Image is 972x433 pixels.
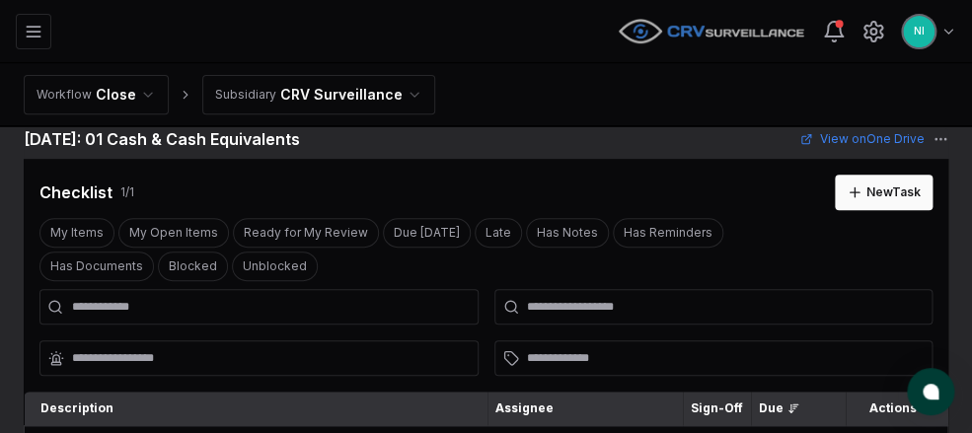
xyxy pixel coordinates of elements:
[617,18,806,44] img: CRV Surveillance logo
[901,14,936,49] button: NI
[487,392,683,426] th: Assignee
[118,218,229,248] button: My Open Items
[907,368,954,415] button: atlas-launcher
[215,86,276,104] div: Subsidiary
[914,24,925,38] span: NI
[613,218,723,248] button: Has Reminders
[24,75,435,114] nav: breadcrumb
[39,180,112,204] div: Checklist
[233,218,379,248] button: Ready for My Review
[24,127,300,151] h2: [DATE]: 01 Cash & Cash Equivalents
[683,392,751,426] th: Sign-Off
[854,399,933,417] div: Actions
[835,175,933,210] button: NewTask
[232,252,318,281] button: Unblocked
[759,399,838,417] div: Due
[475,218,522,248] button: Late
[120,183,134,201] div: 1 / 1
[866,183,921,201] div: New Task
[158,252,228,281] button: Blocked
[37,86,92,104] div: Workflow
[800,130,925,148] a: View onOne Drive
[39,218,114,248] button: My Items
[383,218,471,248] button: Due Today
[39,252,154,281] button: Has Documents
[526,218,609,248] button: Has Notes
[25,392,487,426] th: Description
